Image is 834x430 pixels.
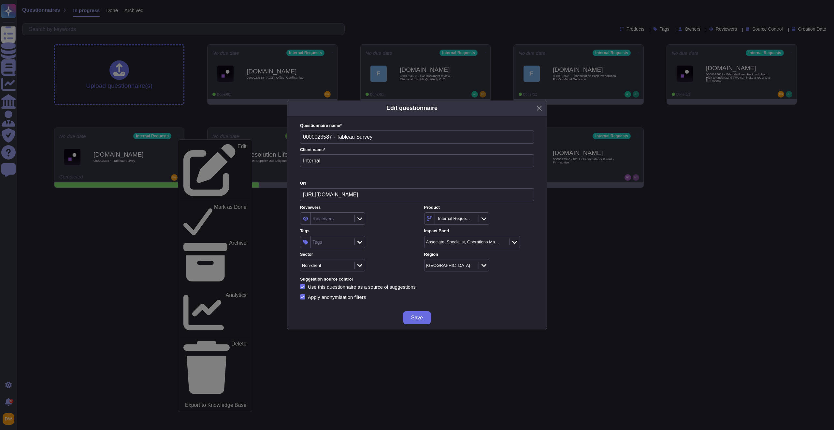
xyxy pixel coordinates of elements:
label: Impact Band [424,229,534,233]
div: Apply anonymisation filters [308,295,367,299]
button: Save [403,311,431,324]
label: Region [424,253,534,257]
label: Suggestion source control [300,277,534,282]
input: Online platform url [300,188,534,201]
div: Internal Requests [438,216,470,221]
button: Close [534,103,544,113]
input: Enter questionnaire name [300,131,534,144]
div: Reviewers [312,216,334,221]
label: Product [424,206,534,210]
h5: Edit questionnaire [386,104,438,113]
div: Associate, Specialist, Operations Manager [426,240,501,244]
div: Non-client [302,263,321,268]
label: Reviewers [300,206,410,210]
label: Client name [300,148,534,152]
label: Tags [300,229,410,233]
div: [GEOGRAPHIC_DATA] [426,263,470,268]
label: Sector [300,253,410,257]
input: Enter company name of the client [300,154,534,167]
label: Questionnaire name [300,124,534,128]
span: Save [411,315,423,320]
label: Url [300,181,534,186]
div: Use this questionnaire as a source of suggestions [308,284,416,289]
div: Tags [312,240,322,244]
